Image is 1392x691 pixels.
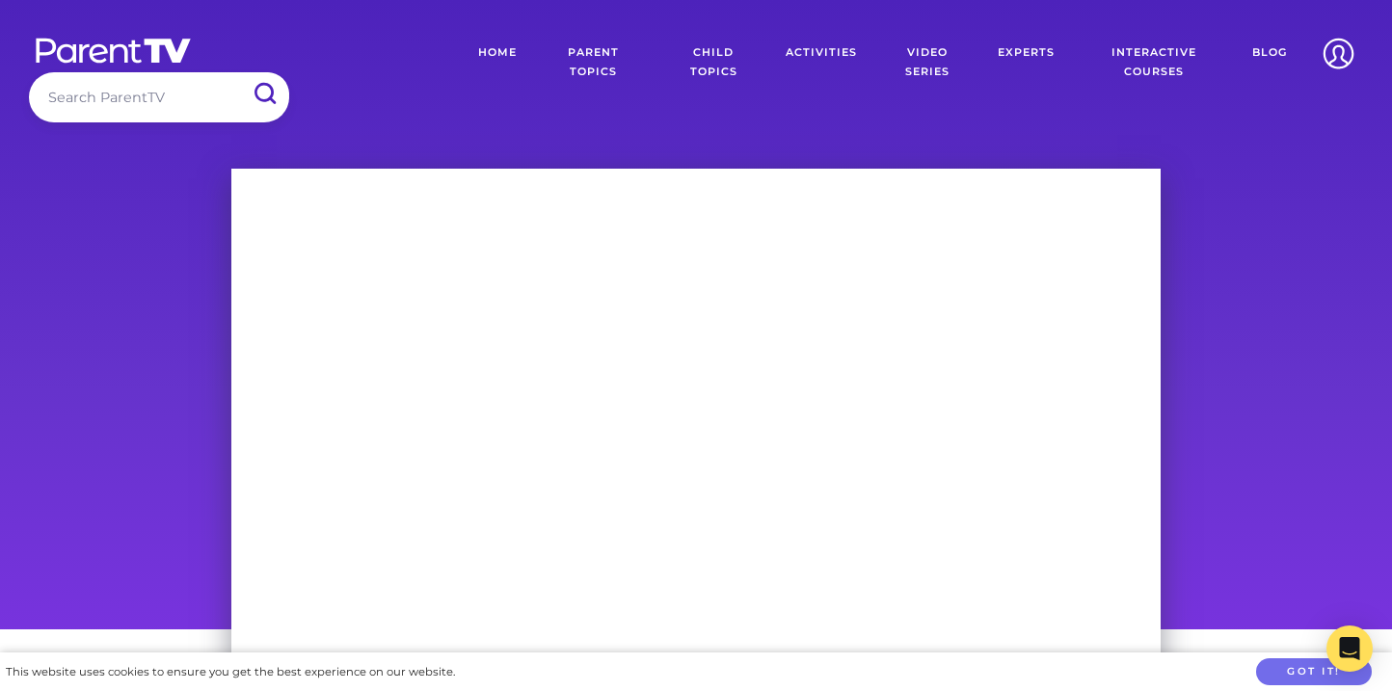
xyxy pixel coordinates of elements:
[1256,658,1372,686] button: Got it!
[1326,625,1373,672] div: Open Intercom Messenger
[6,662,455,682] div: This website uses cookies to ensure you get the best experience on our website.
[771,29,871,96] a: Activities
[656,29,771,96] a: Child Topics
[1069,29,1238,96] a: Interactive Courses
[871,29,983,96] a: Video Series
[1238,29,1301,96] a: Blog
[239,72,289,116] input: Submit
[464,29,531,96] a: Home
[531,29,656,96] a: Parent Topics
[983,29,1069,96] a: Experts
[1314,29,1363,78] img: Account
[29,72,289,121] input: Search ParentTV
[34,37,193,65] img: parenttv-logo-white.4c85aaf.svg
